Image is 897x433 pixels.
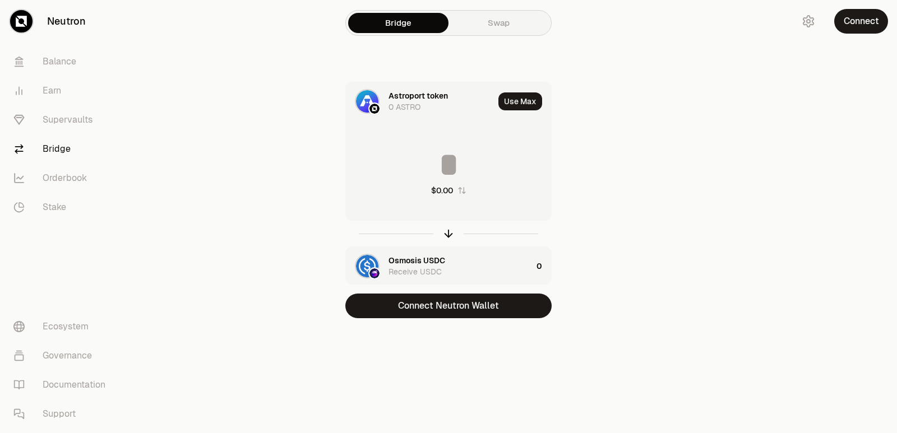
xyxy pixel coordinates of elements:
button: Connect [834,9,888,34]
button: $0.00 [431,185,466,196]
div: Receive USDC [389,266,442,277]
img: ASTRO Logo [356,90,378,113]
div: Astroport token [389,90,448,101]
div: 0 [537,247,551,285]
button: USDC LogoOsmosis LogoOsmosis USDCReceive USDC0 [346,247,551,285]
button: Connect Neutron Wallet [345,294,552,318]
a: Earn [4,76,121,105]
div: 0 ASTRO [389,101,420,113]
div: $0.00 [431,185,453,196]
a: Governance [4,341,121,370]
div: ASTRO LogoNeutron LogoAstroport token0 ASTRO [346,82,494,120]
a: Ecosystem [4,312,121,341]
a: Bridge [348,13,449,33]
img: Neutron Logo [369,104,380,114]
a: Bridge [4,134,121,164]
a: Documentation [4,370,121,399]
a: Orderbook [4,164,121,193]
a: Balance [4,47,121,76]
button: Use Max [498,92,542,110]
img: USDC Logo [356,255,378,277]
div: Osmosis USDC [389,255,445,266]
img: Osmosis Logo [369,268,380,278]
a: Swap [449,13,549,33]
a: Support [4,399,121,429]
a: Supervaults [4,105,121,134]
a: Stake [4,193,121,222]
div: USDC LogoOsmosis LogoOsmosis USDCReceive USDC [346,247,532,285]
